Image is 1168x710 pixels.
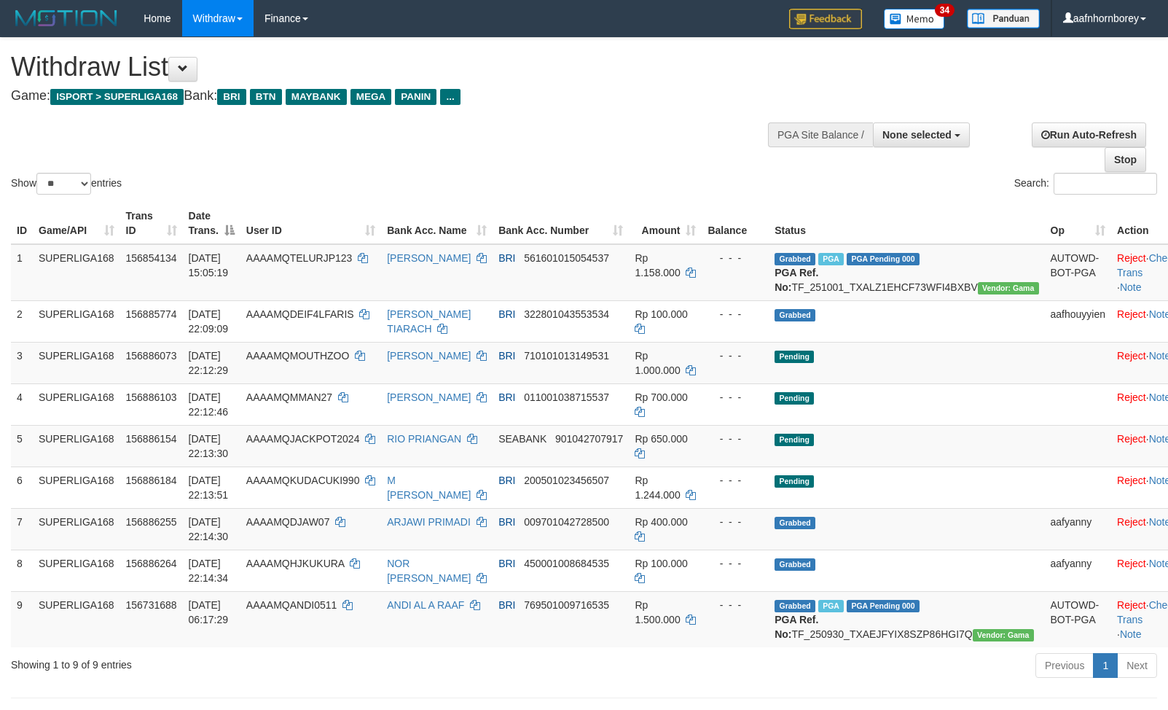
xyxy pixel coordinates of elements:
td: 3 [11,342,33,383]
td: SUPERLIGA168 [33,383,120,425]
div: PGA Site Balance / [768,122,873,147]
span: Marked by aafsengchandara [818,253,844,265]
a: Note [1120,281,1142,293]
span: AAAAMQTELURJP123 [246,252,353,264]
td: TF_250930_TXAEJFYIX8SZP86HGI7Q [769,591,1044,647]
td: 9 [11,591,33,647]
span: 156886103 [126,391,177,403]
a: M [PERSON_NAME] [387,475,471,501]
th: Op: activate to sort column ascending [1045,203,1112,244]
th: ID [11,203,33,244]
span: 156886184 [126,475,177,486]
td: SUPERLIGA168 [33,244,120,301]
td: SUPERLIGA168 [33,425,120,467]
span: BRI [498,391,515,403]
td: SUPERLIGA168 [33,508,120,550]
a: [PERSON_NAME] TIARACH [387,308,471,335]
td: SUPERLIGA168 [33,550,120,591]
td: SUPERLIGA168 [33,342,120,383]
span: Vendor URL: https://trx31.1velocity.biz [973,629,1034,641]
a: Reject [1117,558,1146,569]
span: AAAAMQJACKPOT2024 [246,433,360,445]
a: NOR [PERSON_NAME] [387,558,471,584]
span: AAAAMQKUDACUKI990 [246,475,360,486]
span: Pending [775,351,814,363]
span: ISPORT > SUPERLIGA168 [50,89,184,105]
span: [DATE] 15:05:19 [189,252,229,278]
a: [PERSON_NAME] [387,350,471,362]
th: Status [769,203,1044,244]
span: 156886154 [126,433,177,445]
span: Copy 322801043553534 to clipboard [524,308,609,320]
span: Rp 100.000 [635,308,687,320]
label: Search: [1014,173,1157,195]
span: [DATE] 22:14:30 [189,516,229,542]
span: Copy 009701042728500 to clipboard [524,516,609,528]
span: BRI [498,252,515,264]
span: [DATE] 22:14:34 [189,558,229,584]
img: panduan.png [967,9,1040,28]
span: ... [440,89,460,105]
span: AAAAMQDJAW07 [246,516,330,528]
div: - - - [708,390,763,405]
td: 6 [11,467,33,508]
td: SUPERLIGA168 [33,591,120,647]
span: AAAAMQHJKUKURA [246,558,345,569]
td: AUTOWD-BOT-PGA [1045,244,1112,301]
td: 1 [11,244,33,301]
span: Copy 450001008684535 to clipboard [524,558,609,569]
input: Search: [1054,173,1157,195]
a: Reject [1117,475,1146,486]
span: AAAAMQANDI0511 [246,599,337,611]
span: BRI [498,516,515,528]
td: 2 [11,300,33,342]
span: BRI [498,475,515,486]
th: Game/API: activate to sort column ascending [33,203,120,244]
td: SUPERLIGA168 [33,300,120,342]
span: BRI [498,599,515,611]
a: Reject [1117,516,1146,528]
th: Date Trans.: activate to sort column descending [183,203,240,244]
td: 4 [11,383,33,425]
span: None selected [882,129,952,141]
td: TF_251001_TXALZ1EHCF73WFI4BXBV [769,244,1044,301]
span: Grabbed [775,558,815,571]
span: Vendor URL: https://trx31.1velocity.biz [978,282,1039,294]
a: Reject [1117,391,1146,403]
span: 156885774 [126,308,177,320]
a: Previous [1035,653,1094,678]
span: Grabbed [775,600,815,612]
span: MAYBANK [286,89,347,105]
span: BRI [498,558,515,569]
div: - - - [708,473,763,488]
div: - - - [708,348,763,363]
span: Rp 400.000 [635,516,687,528]
span: [DATE] 06:17:29 [189,599,229,625]
span: Rp 1.000.000 [635,350,680,376]
span: Rp 650.000 [635,433,687,445]
td: SUPERLIGA168 [33,467,120,508]
th: User ID: activate to sort column ascending [240,203,381,244]
span: [DATE] 22:09:09 [189,308,229,335]
span: 34 [935,4,955,17]
img: Button%20Memo.svg [884,9,945,29]
span: Pending [775,434,814,446]
span: BRI [498,350,515,362]
a: Note [1120,628,1142,640]
span: [DATE] 22:13:51 [189,475,229,501]
h1: Withdraw List [11,52,764,82]
span: [DATE] 22:12:29 [189,350,229,376]
span: Rp 1.158.000 [635,252,680,278]
div: - - - [708,515,763,529]
div: - - - [708,432,763,446]
span: Copy 710101013149531 to clipboard [524,350,609,362]
b: PGA Ref. No: [775,614,818,640]
a: Reject [1117,350,1146,362]
td: 5 [11,425,33,467]
span: 156886264 [126,558,177,569]
button: None selected [873,122,970,147]
a: Run Auto-Refresh [1032,122,1146,147]
h4: Game: Bank: [11,89,764,104]
th: Amount: activate to sort column ascending [629,203,702,244]
th: Bank Acc. Number: activate to sort column ascending [493,203,629,244]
